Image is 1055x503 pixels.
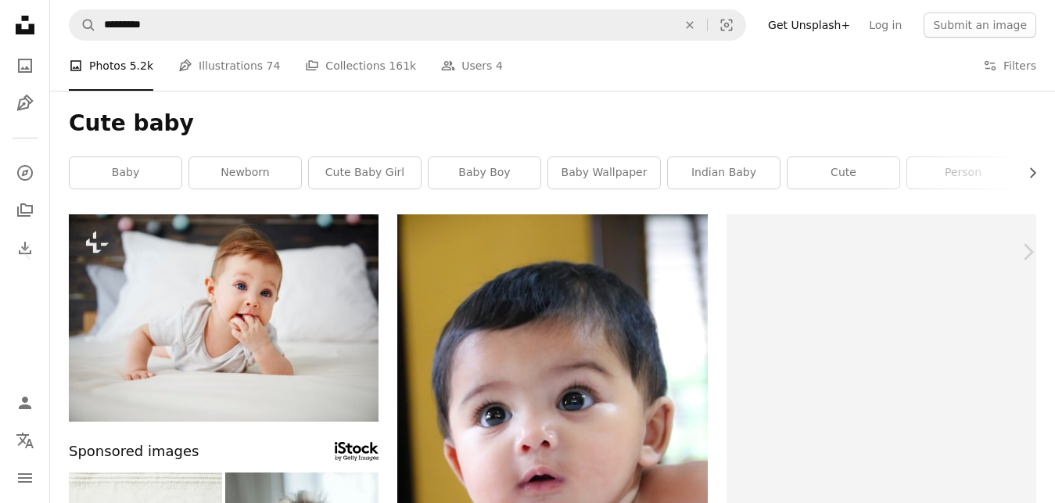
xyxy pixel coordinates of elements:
[788,157,899,189] a: cute
[496,57,503,74] span: 4
[708,10,745,40] button: Visual search
[189,157,301,189] a: newborn
[69,110,1036,138] h1: Cute baby
[309,157,421,189] a: cute baby girl
[983,41,1036,91] button: Filters
[1000,177,1055,327] a: Next
[1018,157,1036,189] button: scroll list to the right
[9,50,41,81] a: Photos
[397,440,707,454] a: topless boy with blue eyes
[9,88,41,119] a: Illustrations
[70,10,96,40] button: Search Unsplash
[9,425,41,456] button: Language
[9,462,41,494] button: Menu
[69,311,379,325] a: Portrait of baby lying on the bed
[305,41,416,91] a: Collections 161k
[429,157,540,189] a: baby boy
[389,57,416,74] span: 161k
[69,440,199,463] span: Sponsored images
[859,13,911,38] a: Log in
[441,41,503,91] a: Users 4
[70,157,181,189] a: baby
[907,157,1019,189] a: person
[178,41,280,91] a: Illustrations 74
[924,13,1036,38] button: Submit an image
[69,9,746,41] form: Find visuals sitewide
[668,157,780,189] a: indian baby
[267,57,281,74] span: 74
[759,13,859,38] a: Get Unsplash+
[548,157,660,189] a: baby wallpaper
[673,10,707,40] button: Clear
[9,387,41,419] a: Log in / Sign up
[9,157,41,189] a: Explore
[69,214,379,422] img: Portrait of baby lying on the bed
